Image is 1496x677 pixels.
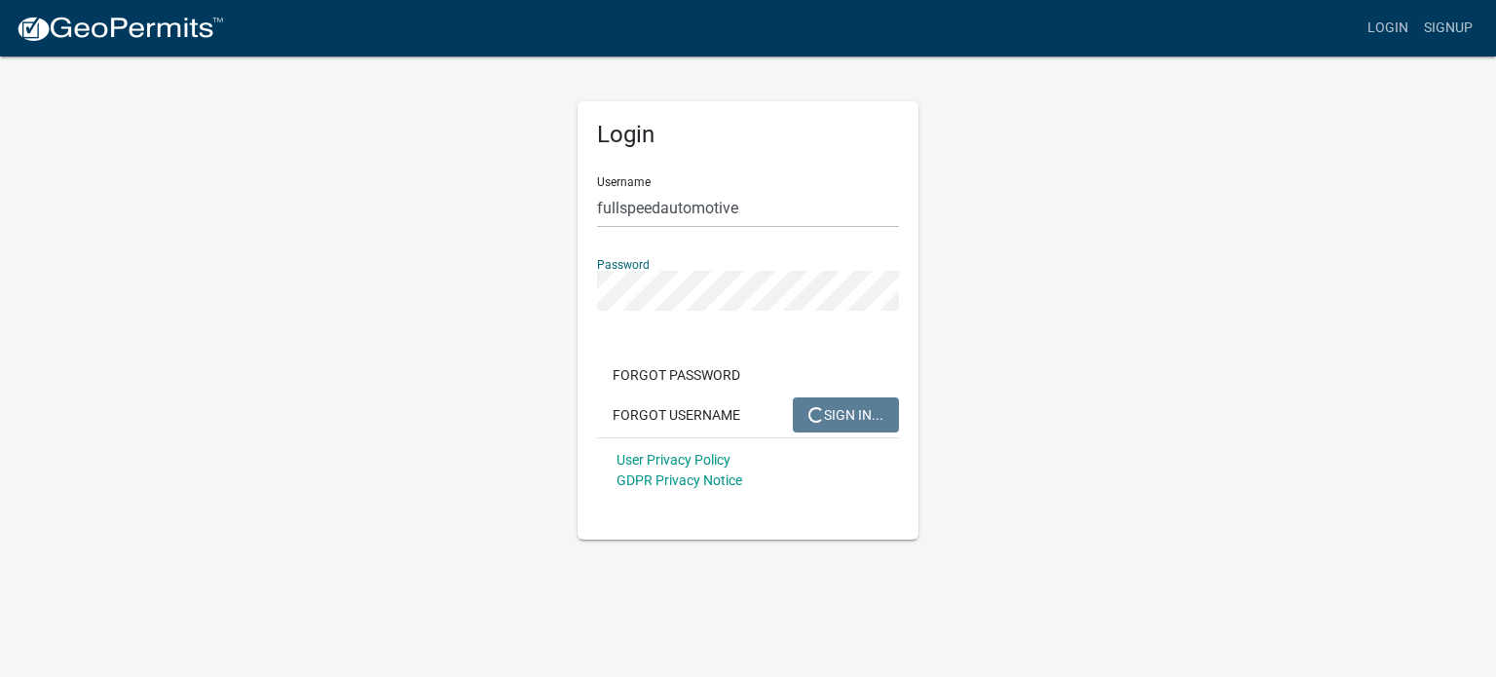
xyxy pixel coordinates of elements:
a: User Privacy Policy [617,452,730,468]
a: Login [1360,10,1416,47]
h5: Login [597,121,899,149]
a: GDPR Privacy Notice [617,472,742,488]
button: Forgot Password [597,357,756,393]
button: Forgot Username [597,397,756,433]
a: Signup [1416,10,1480,47]
button: SIGN IN... [793,397,899,433]
span: SIGN IN... [808,406,883,422]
